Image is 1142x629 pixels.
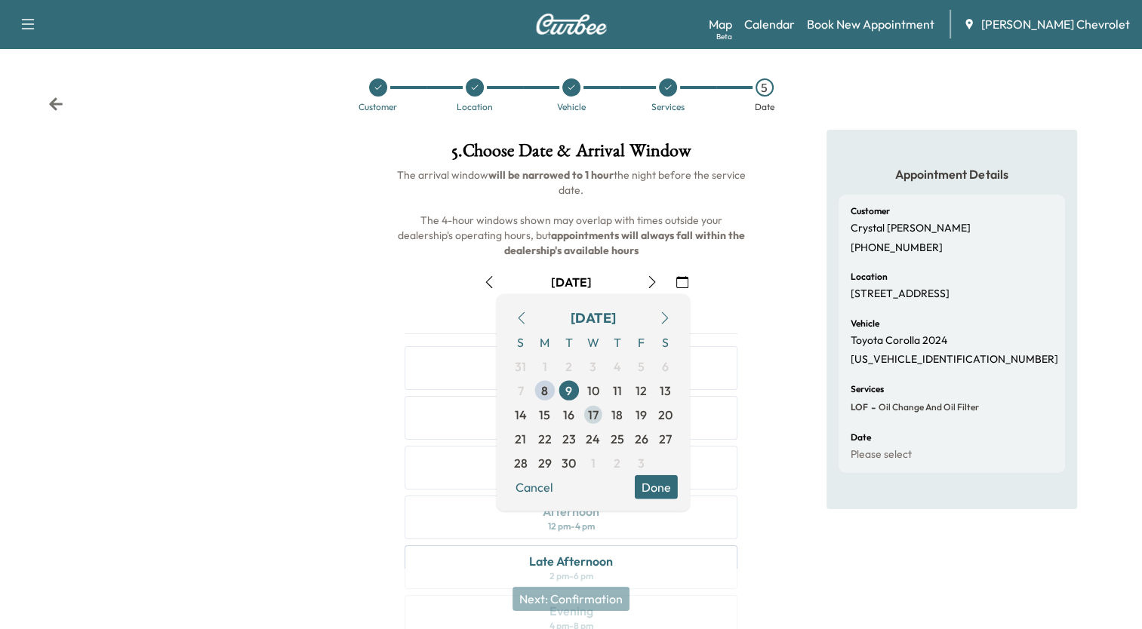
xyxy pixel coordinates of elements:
span: 10 [587,382,599,400]
span: M [533,330,557,354]
span: 18 [611,406,623,424]
button: Done [635,475,678,499]
a: MapBeta [709,15,732,33]
b: appointments will always fall within the dealership's available hours [503,229,746,257]
b: will be narrowed to 1 hour [488,168,613,182]
div: Services [651,103,685,112]
span: 20 [658,406,673,424]
h6: Services [851,385,884,394]
span: 4 [614,357,621,376]
span: 28 [514,454,528,472]
p: [PHONE_NUMBER] [851,241,943,255]
span: Oil Change and Oil Filter [876,401,979,413]
span: 23 [562,430,576,448]
span: The arrival window the night before the service date. The 4-hour windows shown may overlap with t... [396,168,747,257]
span: W [581,330,605,354]
span: 29 [538,454,552,472]
div: Vehicle [557,103,586,112]
span: 25 [611,430,624,448]
p: [STREET_ADDRESS] [851,287,950,301]
h6: Customer [851,207,890,216]
span: - [868,400,876,415]
span: 27 [659,430,672,448]
span: 5 [638,357,645,376]
span: 22 [538,430,552,448]
span: 1 [543,357,547,376]
h6: Vehicle [851,319,879,328]
h5: Appointment Details [839,166,1065,183]
span: 3 [638,454,645,472]
div: Date [755,103,774,112]
p: Crystal [PERSON_NAME] [851,222,971,235]
span: 14 [515,406,527,424]
div: Late Afternoon [529,552,613,570]
span: 16 [563,406,574,424]
span: 11 [613,382,622,400]
span: 30 [562,454,576,472]
img: Curbee Logo [535,14,608,35]
p: [US_VEHICLE_IDENTIFICATION_NUMBER] [851,353,1058,367]
span: [PERSON_NAME] Chevrolet [981,15,1130,33]
span: 19 [636,406,647,424]
span: 26 [635,430,648,448]
span: 17 [588,406,599,424]
h1: 5 . Choose Date & Arrival Window [392,142,749,167]
span: 7 [518,382,524,400]
div: [DATE] [571,308,616,329]
span: 3 [589,357,596,376]
span: 6 [662,357,669,376]
button: Cancel [509,475,560,499]
h6: Date [851,433,871,442]
span: T [605,330,629,354]
span: 9 [565,382,572,400]
h6: Location [851,272,888,281]
span: 13 [660,382,671,400]
div: Beta [716,31,732,42]
span: S [654,330,678,354]
span: 24 [586,430,600,448]
span: T [557,330,581,354]
a: Book New Appointment [807,15,934,33]
span: 1 [591,454,596,472]
span: LOF [851,401,868,413]
span: 31 [515,357,526,376]
div: Customer [359,103,397,112]
div: Location [457,103,493,112]
span: S [509,330,533,354]
span: 21 [515,430,526,448]
div: [DATE] [550,274,591,290]
p: Please select [851,448,912,462]
p: Toyota Corolla 2024 [851,334,947,348]
span: 8 [541,382,548,400]
div: Back [48,97,63,112]
span: F [629,330,654,354]
span: 12 [636,382,647,400]
span: 2 [614,454,620,472]
span: 15 [539,406,550,424]
div: 5 [756,78,774,97]
span: 2 [565,357,572,376]
a: Calendar [744,15,795,33]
